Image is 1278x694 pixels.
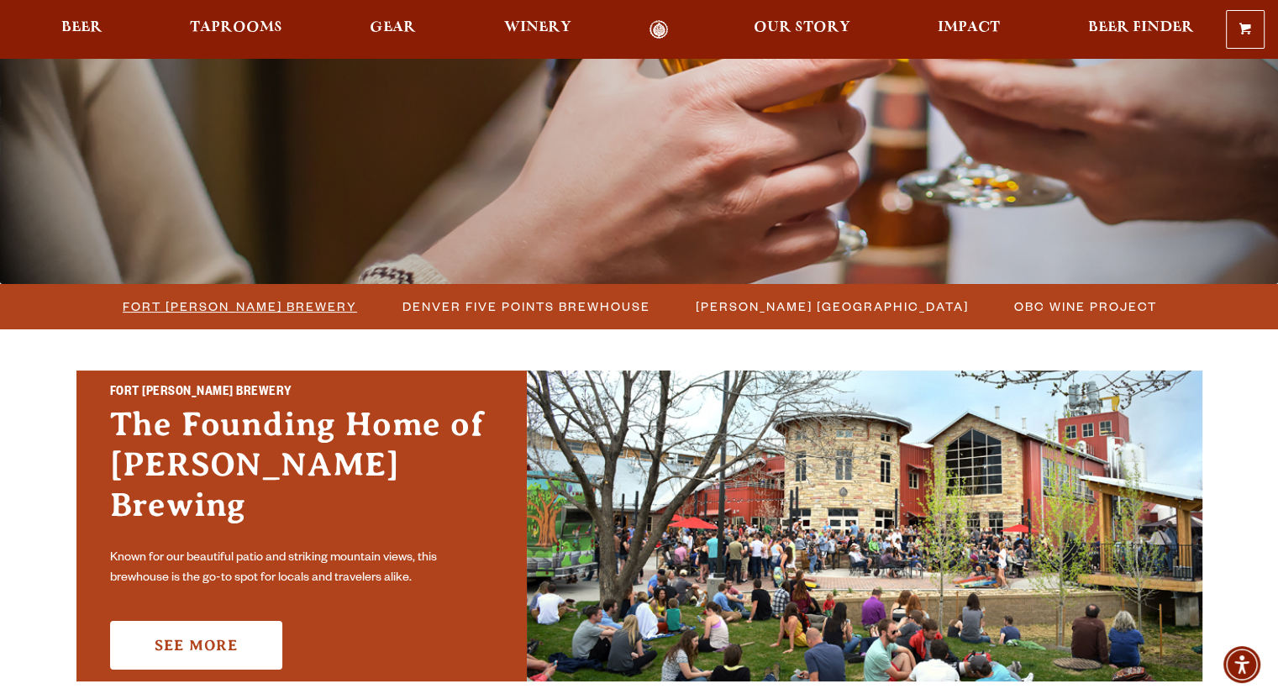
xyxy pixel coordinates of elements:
span: OBC Wine Project [1014,294,1157,318]
span: Our Story [754,21,850,34]
span: Fort [PERSON_NAME] Brewery [123,294,357,318]
a: Impact [927,20,1011,39]
a: Denver Five Points Brewhouse [392,294,659,318]
div: Accessibility Menu [1223,646,1260,683]
a: Odell Home [628,20,691,39]
span: [PERSON_NAME] [GEOGRAPHIC_DATA] [696,294,969,318]
img: Fort Collins Brewery & Taproom' [527,371,1202,681]
span: Taprooms [190,21,282,34]
span: Beer [61,21,103,34]
a: Our Story [743,20,861,39]
a: Winery [493,20,582,39]
h3: The Founding Home of [PERSON_NAME] Brewing [110,404,493,542]
a: Taprooms [179,20,293,39]
a: Gear [359,20,427,39]
h2: Fort [PERSON_NAME] Brewery [110,382,493,404]
span: Winery [504,21,571,34]
a: OBC Wine Project [1004,294,1165,318]
p: Known for our beautiful patio and striking mountain views, this brewhouse is the go-to spot for l... [110,549,493,589]
span: Gear [370,21,416,34]
a: Beer [50,20,113,39]
a: See More [110,621,282,670]
span: Denver Five Points Brewhouse [402,294,650,318]
a: Beer Finder [1076,20,1204,39]
span: Beer Finder [1087,21,1193,34]
a: [PERSON_NAME] [GEOGRAPHIC_DATA] [686,294,977,318]
a: Fort [PERSON_NAME] Brewery [113,294,366,318]
span: Impact [938,21,1000,34]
